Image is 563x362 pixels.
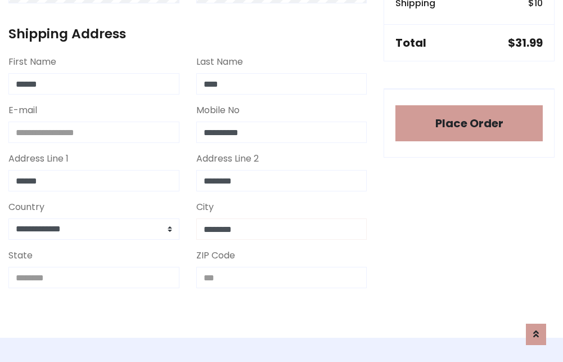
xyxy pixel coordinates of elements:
[8,104,37,117] label: E-mail
[8,26,367,42] h4: Shipping Address
[8,152,69,166] label: Address Line 1
[395,36,426,50] h5: Total
[8,55,56,69] label: First Name
[508,36,543,50] h5: $
[8,249,33,262] label: State
[515,35,543,51] span: 31.99
[196,104,240,117] label: Mobile No
[8,200,44,214] label: Country
[196,152,259,166] label: Address Line 2
[196,200,214,214] label: City
[196,55,243,69] label: Last Name
[395,105,543,141] button: Place Order
[196,249,235,262] label: ZIP Code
